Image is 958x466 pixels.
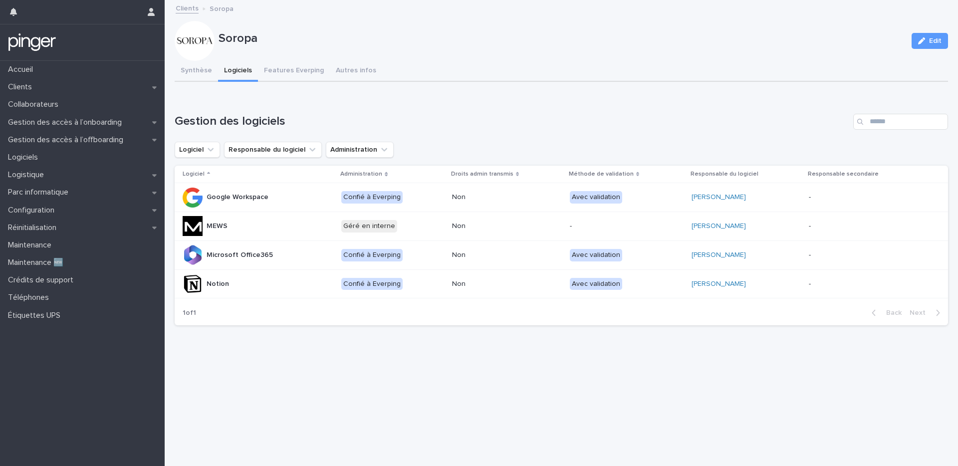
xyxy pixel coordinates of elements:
p: Microsoft Office365 [207,251,273,259]
p: Parc informatique [4,188,76,197]
p: - [809,251,892,259]
tr: Google WorkspaceConfié à EverpingNonAvec validation[PERSON_NAME] - [175,183,948,212]
p: Méthode de validation [569,169,634,180]
button: Edit [912,33,948,49]
button: Features Everping [258,61,330,82]
p: - [570,222,653,231]
span: Back [880,309,902,316]
div: Confié à Everping [341,278,403,290]
p: Non [452,280,535,288]
a: [PERSON_NAME] [692,222,746,231]
span: Edit [929,37,942,44]
p: Logistique [4,170,52,180]
p: Accueil [4,65,41,74]
p: Maintenance 🆕 [4,258,71,267]
tr: Microsoft Office365Confié à EverpingNonAvec validation[PERSON_NAME] - [175,240,948,269]
tr: MEWSGéré en interneNon-[PERSON_NAME] - [175,212,948,240]
button: Logiciels [218,61,258,82]
img: mTgBEunGTSyRkCgitkcU [8,32,56,52]
p: Responsable du logiciel [691,169,758,180]
button: Synthèse [175,61,218,82]
p: Maintenance [4,240,59,250]
div: Confié à Everping [341,249,403,261]
p: - [809,193,892,202]
tr: NotionConfié à EverpingNonAvec validation[PERSON_NAME] - [175,269,948,298]
div: Géré en interne [341,220,397,233]
button: Back [864,308,906,317]
button: Responsable du logiciel [224,142,322,158]
p: Logiciels [4,153,46,162]
p: Crédits de support [4,275,81,285]
p: Non [452,251,535,259]
p: Logiciel [183,169,205,180]
p: Responsable secondaire [808,169,879,180]
p: Notion [207,280,229,288]
p: - [809,280,892,288]
a: [PERSON_NAME] [692,251,746,259]
p: Gestion des accès à l’offboarding [4,135,131,145]
h1: Gestion des logiciels [175,114,849,129]
button: Next [906,308,948,317]
a: Clients [176,2,199,13]
p: Administration [340,169,382,180]
p: Droits admin transmis [451,169,513,180]
p: Soropa [210,2,234,13]
button: Administration [326,142,394,158]
p: Google Workspace [207,193,268,202]
div: Avec validation [570,191,622,204]
a: [PERSON_NAME] [692,193,746,202]
a: [PERSON_NAME] [692,280,746,288]
p: Réinitialisation [4,223,64,233]
p: 1 of 1 [175,301,204,325]
p: Collaborateurs [4,100,66,109]
p: Clients [4,82,40,92]
div: Confié à Everping [341,191,403,204]
div: Avec validation [570,278,622,290]
p: Non [452,193,535,202]
p: - [809,222,892,231]
p: Téléphones [4,293,57,302]
p: Gestion des accès à l’onboarding [4,118,130,127]
p: Étiquettes UPS [4,311,68,320]
p: Configuration [4,206,62,215]
button: Autres infos [330,61,382,82]
button: Logiciel [175,142,220,158]
p: MEWS [207,222,228,231]
input: Search [853,114,948,130]
span: Next [910,309,932,316]
p: Soropa [219,31,904,46]
p: Non [452,222,535,231]
div: Avec validation [570,249,622,261]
